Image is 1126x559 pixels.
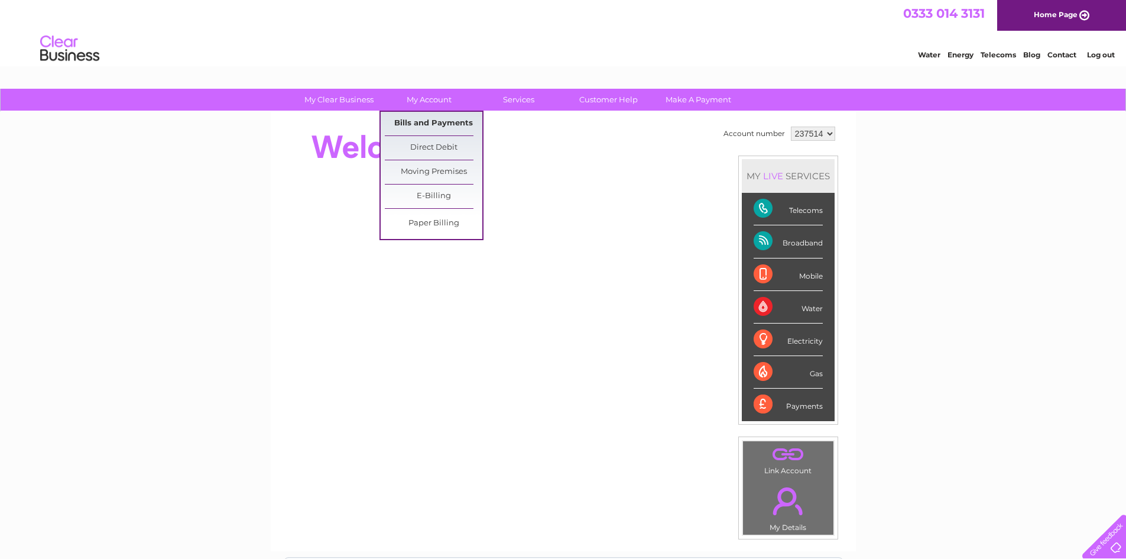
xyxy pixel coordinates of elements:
td: My Details [742,477,834,535]
div: Water [754,291,823,324]
div: MY SERVICES [742,159,835,193]
div: LIVE [761,170,786,182]
div: Gas [754,356,823,389]
a: Bills and Payments [385,112,482,135]
a: My Account [380,89,478,111]
a: Make A Payment [650,89,747,111]
a: E-Billing [385,185,482,208]
div: Payments [754,389,823,421]
a: My Clear Business [290,89,388,111]
div: Mobile [754,259,823,291]
a: Energy [947,50,974,59]
a: . [746,444,830,465]
img: logo.png [40,31,100,67]
a: Log out [1087,50,1115,59]
td: Account number [721,124,788,144]
a: Paper Billing [385,212,482,235]
div: Electricity [754,324,823,356]
a: Customer Help [560,89,657,111]
a: Telecoms [981,50,1016,59]
td: Link Account [742,441,834,478]
a: Direct Debit [385,136,482,160]
a: . [746,480,830,522]
a: Services [470,89,567,111]
div: Broadband [754,225,823,258]
div: Clear Business is a trading name of Verastar Limited (registered in [GEOGRAPHIC_DATA] No. 3667643... [284,7,843,57]
a: 0333 014 3131 [903,6,985,21]
a: Blog [1023,50,1040,59]
div: Telecoms [754,193,823,225]
a: Contact [1047,50,1076,59]
a: Moving Premises [385,160,482,184]
a: Water [918,50,940,59]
